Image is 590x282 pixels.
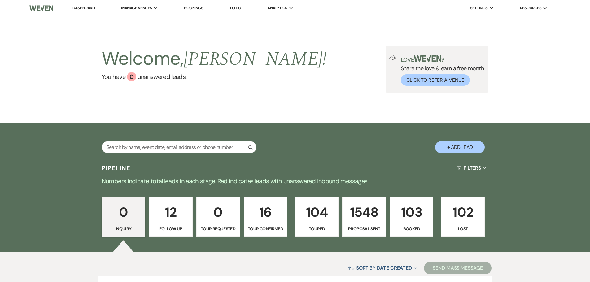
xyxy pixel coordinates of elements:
span: Analytics [267,5,287,11]
p: Love ? [401,55,485,63]
a: 0Tour Requested [196,197,240,237]
span: ↑↓ [347,265,355,271]
p: 0 [106,202,141,223]
p: Lost [445,225,481,232]
p: Tour Requested [200,225,236,232]
p: 102 [445,202,481,223]
a: 102Lost [441,197,485,237]
p: Tour Confirmed [248,225,283,232]
p: 1548 [346,202,382,223]
p: Proposal Sent [346,225,382,232]
a: To Do [229,5,241,11]
p: 0 [200,202,236,223]
a: Bookings [184,5,203,11]
p: 12 [153,202,189,223]
img: Weven Logo [29,2,53,15]
button: Sort By Date Created [345,260,419,276]
a: 1548Proposal Sent [342,197,386,237]
h3: Pipeline [102,164,131,172]
p: 103 [394,202,429,223]
h2: Welcome, [102,46,327,72]
img: loud-speaker-illustration.svg [389,55,397,60]
button: Click to Refer a Venue [401,74,470,86]
span: Resources [520,5,541,11]
a: 103Booked [390,197,433,237]
p: 104 [299,202,335,223]
a: 104Toured [295,197,339,237]
a: Dashboard [72,5,95,11]
img: weven-logo-green.svg [414,55,441,62]
p: Toured [299,225,335,232]
div: 0 [127,72,136,81]
span: Settings [470,5,488,11]
span: Manage Venues [121,5,152,11]
p: Inquiry [106,225,141,232]
p: Numbers indicate total leads in each stage. Red indicates leads with unanswered inbound messages. [72,176,518,186]
span: Date Created [377,265,412,271]
button: + Add Lead [435,141,485,153]
button: Send Mass Message [424,262,492,274]
p: 16 [248,202,283,223]
a: 16Tour Confirmed [244,197,287,237]
p: Booked [394,225,429,232]
a: You have 0 unanswered leads. [102,72,327,81]
span: [PERSON_NAME] ! [184,45,327,73]
div: Share the love & earn a free month. [397,55,485,86]
a: 0Inquiry [102,197,145,237]
input: Search by name, event date, email address or phone number [102,141,256,153]
button: Filters [455,160,488,176]
p: Follow Up [153,225,189,232]
a: 12Follow Up [149,197,193,237]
